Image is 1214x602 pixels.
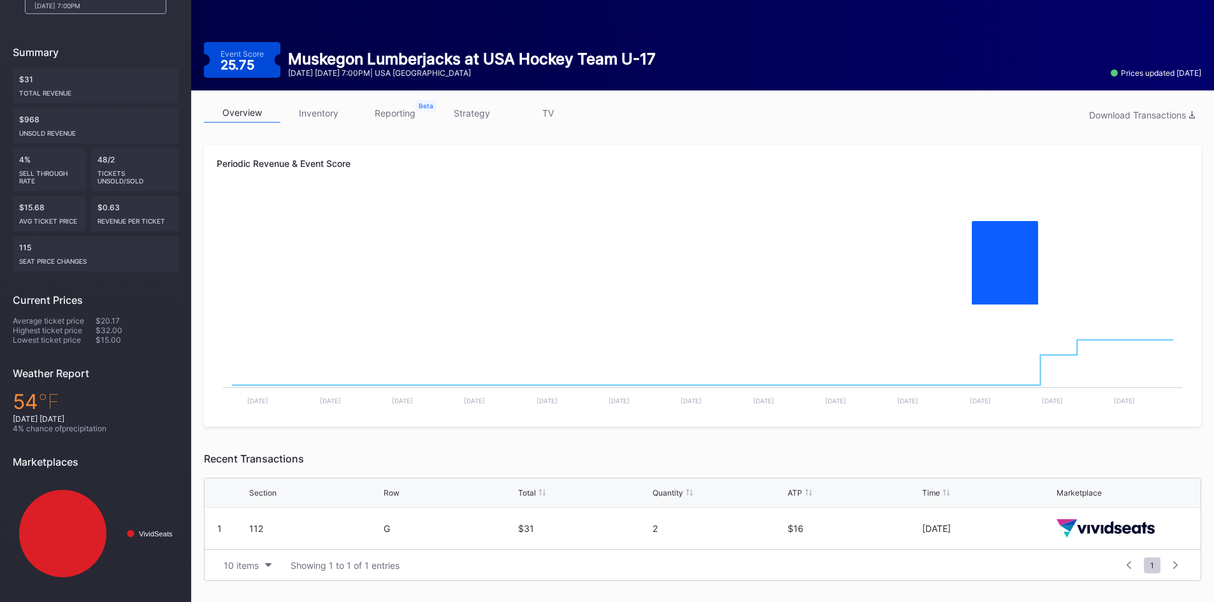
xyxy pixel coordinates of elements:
text: [DATE] [247,397,268,405]
div: [DATE] [DATE] [13,414,178,424]
div: Lowest ticket price [13,335,96,345]
text: [DATE] [1114,397,1135,405]
text: [DATE] [392,397,413,405]
text: [DATE] [464,397,485,405]
div: seat price changes [19,252,172,265]
div: Current Prices [13,294,178,306]
a: overview [204,103,280,123]
text: [DATE] [825,397,846,405]
text: [DATE] [320,397,341,405]
img: vividSeats.svg [1057,519,1155,538]
text: [DATE] [537,397,558,405]
div: Marketplace [1057,488,1102,498]
a: inventory [280,103,357,123]
text: VividSeats [139,530,173,538]
a: TV [510,103,586,123]
div: 1 [217,523,222,534]
div: Highest ticket price [13,326,96,335]
div: Muskegon Lumberjacks at USA Hockey Team U-17 [288,50,656,68]
div: Tickets Unsold/Sold [98,164,173,185]
div: $15.00 [96,335,178,345]
svg: Chart title [217,191,1189,319]
div: 10 items [224,560,259,571]
div: [DATE] [922,523,1053,534]
div: ATP [788,488,802,498]
div: G [384,523,515,534]
div: Marketplaces [13,455,178,468]
span: ℉ [38,389,59,414]
div: Prices updated [DATE] [1111,68,1201,78]
div: $32.00 [96,326,178,335]
div: Recent Transactions [204,452,1201,465]
text: [DATE] [609,397,630,405]
div: Total [518,488,536,498]
div: $20.17 [96,316,178,326]
div: Sell Through Rate [19,164,80,185]
div: $31 [518,523,649,534]
text: [DATE] [681,397,702,405]
svg: Chart title [217,319,1189,414]
div: Periodic Revenue & Event Score [217,158,1189,169]
svg: Chart title [13,478,178,589]
div: Section [249,488,277,498]
text: [DATE] [1042,397,1063,405]
div: 4 % chance of precipitation [13,424,178,433]
div: $968 [13,108,178,143]
div: 48/2 [91,148,179,191]
text: [DATE] [970,397,991,405]
div: Revenue per ticket [98,212,173,225]
div: Download Transactions [1089,110,1195,120]
div: Row [384,488,400,498]
div: Quantity [653,488,683,498]
div: 54 [13,389,178,414]
div: $0.63 [91,196,179,231]
div: 4% [13,148,86,191]
div: 25.75 [220,59,257,71]
div: [DATE] 7:00PM [34,2,144,10]
span: 1 [1144,557,1160,573]
div: 112 [249,523,380,534]
button: 10 items [217,557,278,574]
div: [DATE] [DATE] 7:00PM | USA [GEOGRAPHIC_DATA] [288,68,656,78]
div: Summary [13,46,178,59]
text: [DATE] [753,397,774,405]
text: [DATE] [897,397,918,405]
div: Unsold Revenue [19,124,172,137]
div: Total Revenue [19,84,172,97]
div: $16 [788,523,919,534]
a: strategy [433,103,510,123]
div: Average ticket price [13,316,96,326]
div: $31 [13,68,178,103]
div: $15.68 [13,196,86,231]
div: Event Score [220,49,264,59]
a: reporting [357,103,433,123]
div: 115 [13,236,178,271]
div: Time [922,488,940,498]
div: Avg ticket price [19,212,80,225]
div: Showing 1 to 1 of 1 entries [291,560,400,571]
div: 2 [653,523,784,534]
button: Download Transactions [1083,106,1201,124]
div: Weather Report [13,367,178,380]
